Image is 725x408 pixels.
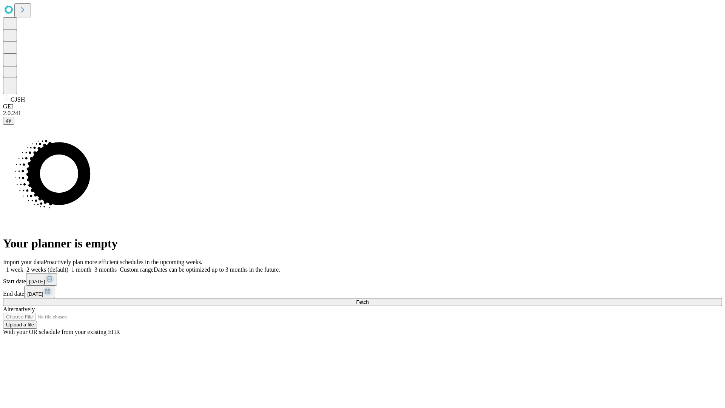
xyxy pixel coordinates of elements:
span: Alternatively [3,306,35,312]
span: 1 month [71,266,91,273]
button: Upload a file [3,321,37,329]
div: 2.0.241 [3,110,722,117]
span: GJSH [11,96,25,103]
span: 1 week [6,266,23,273]
button: [DATE] [26,273,57,286]
span: [DATE] [27,291,43,297]
button: @ [3,117,14,125]
span: [DATE] [29,279,45,284]
span: With your OR schedule from your existing EHR [3,329,120,335]
span: @ [6,118,11,124]
button: Fetch [3,298,722,306]
span: Custom range [120,266,153,273]
h1: Your planner is empty [3,236,722,250]
span: Proactively plan more efficient schedules in the upcoming weeks. [44,259,202,265]
span: Import your data [3,259,44,265]
div: Start date [3,273,722,286]
span: Dates can be optimized up to 3 months in the future. [154,266,280,273]
div: GEI [3,103,722,110]
button: [DATE] [24,286,55,298]
span: 3 months [94,266,117,273]
div: End date [3,286,722,298]
span: 2 weeks (default) [26,266,68,273]
span: Fetch [356,299,369,305]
